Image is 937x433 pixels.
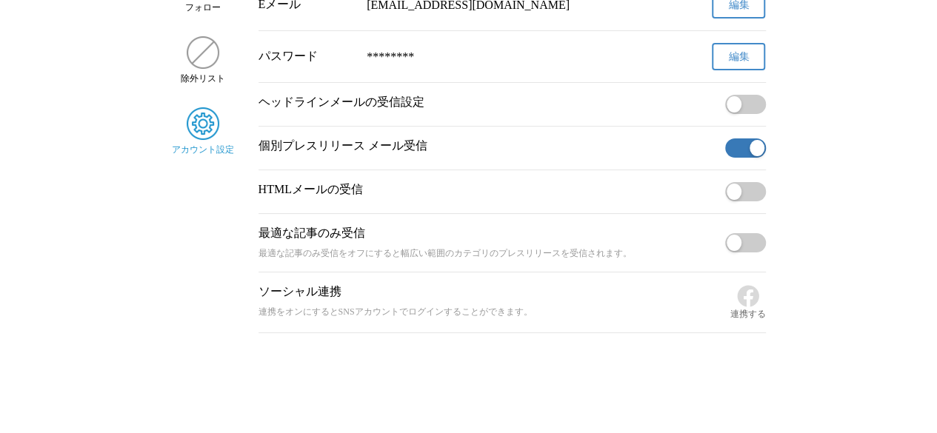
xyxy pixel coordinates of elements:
p: 最適な記事のみ受信をオフにすると幅広い範囲のカテゴリのプレスリリースを受信されます。 [259,247,719,260]
button: 連携する [730,284,766,320]
span: 除外リスト [181,73,225,85]
p: 個別プレスリリース メール受信 [259,138,719,154]
span: アカウント設定 [172,144,234,156]
p: ヘッドラインメールの受信設定 [259,95,719,110]
a: 除外リスト除外リスト [172,36,235,85]
span: 連携する [730,308,766,320]
img: アカウント設定 [187,107,219,140]
a: アカウント設定アカウント設定 [172,107,235,156]
span: フォロー [185,1,221,14]
p: 最適な記事のみ受信 [259,226,719,241]
img: Facebook [736,284,760,308]
p: ソーシャル連携 [259,284,724,300]
img: 除外リスト [187,36,219,69]
span: 編集 [728,50,749,64]
button: 編集 [712,43,765,70]
p: 連携をオンにするとSNSアカウントでログインすることができます。 [259,306,724,318]
div: パスワード [259,49,356,64]
p: HTMLメールの受信 [259,182,719,198]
